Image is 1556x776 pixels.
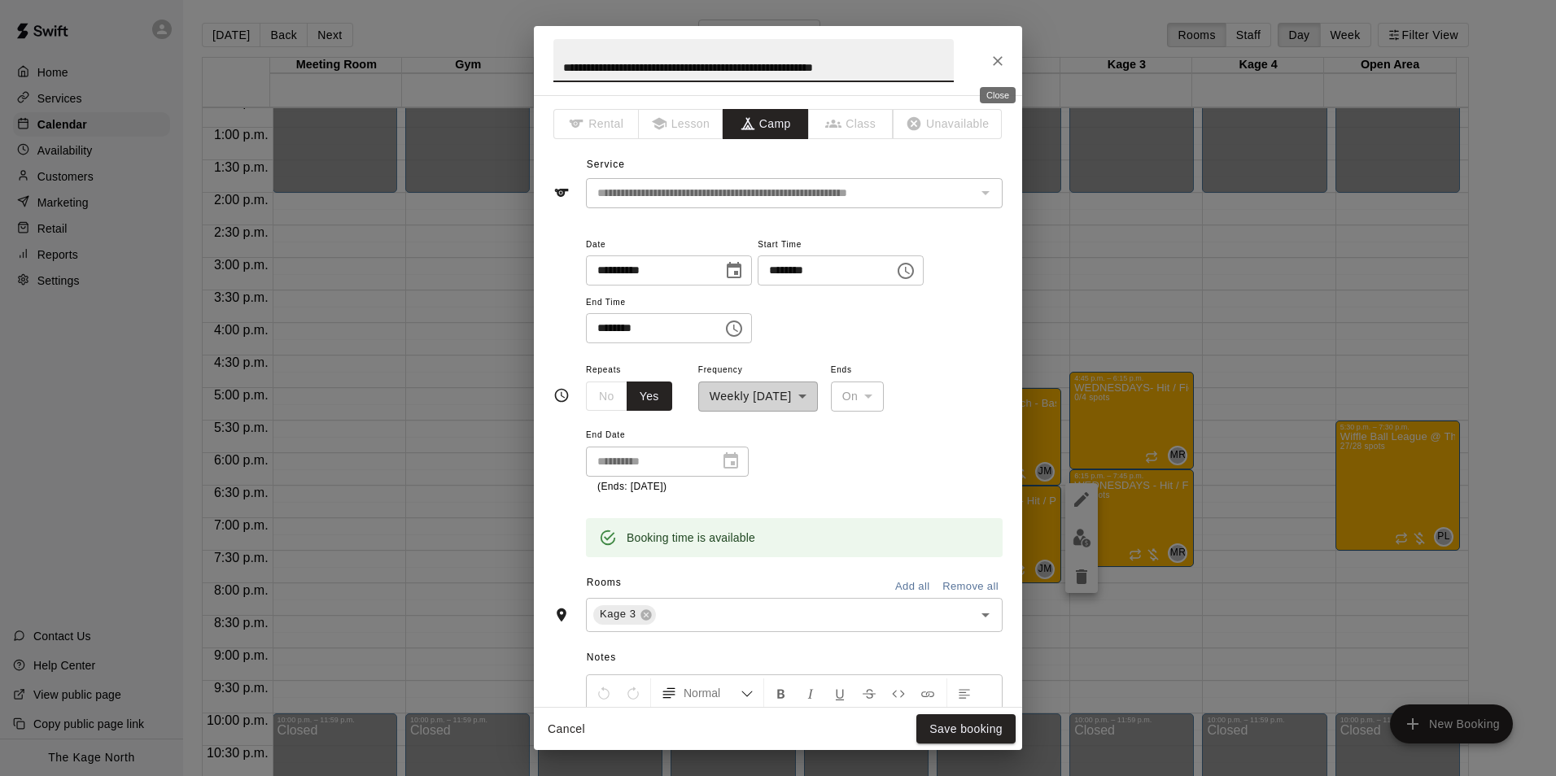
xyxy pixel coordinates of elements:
span: Rooms [587,577,622,588]
button: Redo [619,678,647,708]
span: Ends [831,360,885,381]
button: Choose time, selected time is 7:45 PM [718,312,750,345]
span: The type of an existing booking cannot be changed [553,109,639,139]
span: The type of an existing booking cannot be changed [639,109,724,139]
p: (Ends: [DATE]) [597,479,737,495]
span: End Date [586,425,749,447]
button: Insert Link [914,678,942,708]
div: Kage 3 [593,605,656,625]
span: Frequency [698,360,818,381]
svg: Service [553,185,570,201]
button: Remove all [938,574,1003,599]
span: Date [586,234,752,256]
button: Format Italics [797,678,824,708]
div: On [831,381,885,412]
span: Notes [587,645,1003,671]
span: The type of an existing booking cannot be changed [894,109,1003,139]
div: Close [980,87,1016,103]
button: Formatting Options [654,678,760,708]
div: outlined button group [586,381,672,412]
button: Open [974,604,997,626]
button: Insert Code [885,678,912,708]
button: Format Bold [767,678,795,708]
button: Save booking [916,714,1016,744]
span: The type of an existing booking cannot be changed [809,109,894,139]
button: Camp [723,109,808,139]
button: Undo [590,678,618,708]
button: Format Strikethrough [855,678,883,708]
span: Repeats [586,360,685,381]
button: Cancel [540,714,592,744]
button: Add all [886,574,938,599]
button: Format Underline [826,678,854,708]
span: Start Time [758,234,924,256]
span: Normal [684,685,741,701]
svg: Rooms [553,607,570,623]
button: Yes [627,381,672,412]
button: Choose date, selected date is Oct 29, 2025 [718,255,750,287]
button: Close [983,46,1012,76]
button: Left Align [951,678,978,708]
svg: Timing [553,387,570,403]
div: Booking time is available [627,523,755,552]
span: Kage 3 [593,606,643,622]
div: The service of an existing booking cannot be changed [586,178,1003,208]
span: End Time [586,292,752,314]
span: Service [587,159,625,170]
button: Choose time, selected time is 6:15 PM [889,255,922,287]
